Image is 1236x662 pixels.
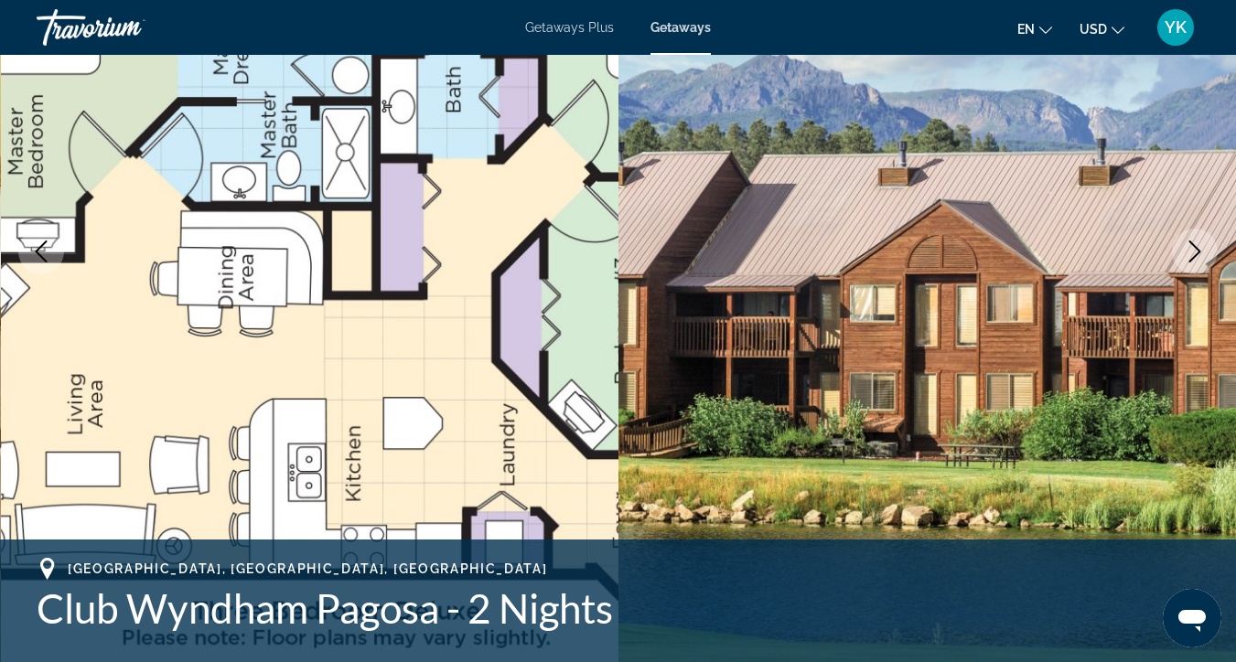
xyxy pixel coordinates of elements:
button: Change currency [1080,16,1124,42]
a: Getaways Plus [525,20,614,35]
a: Getaways [650,20,711,35]
span: en [1017,22,1035,37]
button: User Menu [1152,8,1199,47]
button: Previous image [18,229,64,274]
button: Change language [1017,16,1052,42]
span: YK [1165,18,1187,37]
button: Next image [1172,229,1218,274]
span: USD [1080,22,1107,37]
a: Travorium [37,4,220,51]
span: [GEOGRAPHIC_DATA], [GEOGRAPHIC_DATA], [GEOGRAPHIC_DATA] [68,561,547,576]
h1: Club Wyndham Pagosa - 2 Nights [37,584,1199,632]
iframe: Кнопка запуска окна обмена сообщениями [1163,589,1221,647]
